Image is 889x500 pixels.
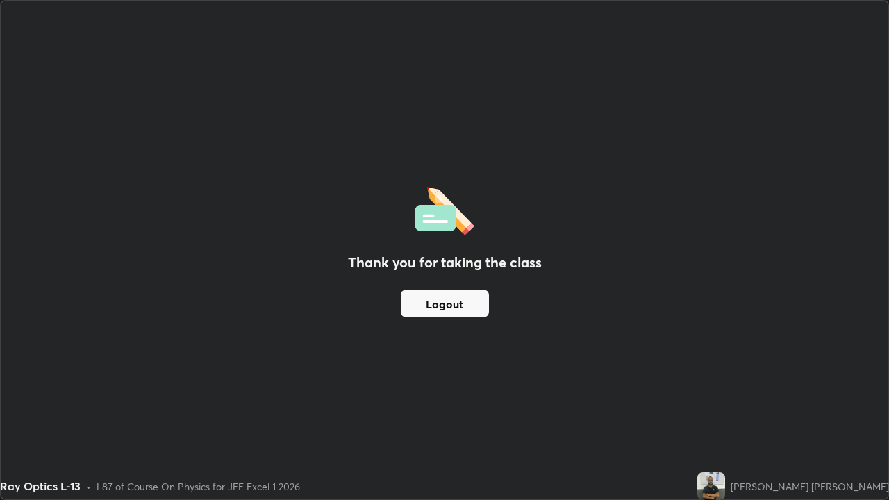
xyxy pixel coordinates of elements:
[415,183,474,235] img: offlineFeedback.1438e8b3.svg
[401,290,489,317] button: Logout
[348,252,542,273] h2: Thank you for taking the class
[697,472,725,500] img: e04d73a994264d18b7f449a5a63260c4.jpg
[86,479,91,494] div: •
[731,479,889,494] div: [PERSON_NAME] [PERSON_NAME]
[97,479,300,494] div: L87 of Course On Physics for JEE Excel 1 2026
